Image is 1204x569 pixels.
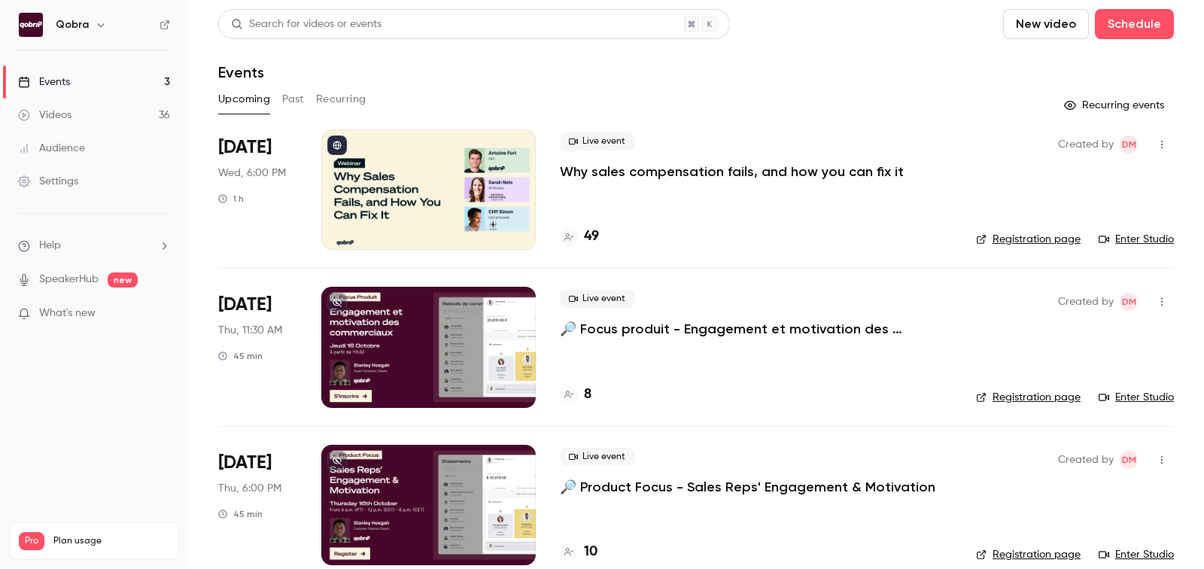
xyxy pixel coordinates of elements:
[218,293,272,317] span: [DATE]
[282,87,304,111] button: Past
[218,193,244,205] div: 1 h
[584,227,599,247] h4: 49
[1003,9,1089,39] button: New video
[1058,135,1114,154] span: Created by
[218,508,263,520] div: 45 min
[53,535,169,547] span: Plan usage
[1099,390,1174,405] a: Enter Studio
[1099,232,1174,247] a: Enter Studio
[1058,451,1114,469] span: Created by
[19,13,43,37] img: Qobra
[218,481,281,496] span: Thu, 6:00 PM
[1120,451,1138,469] span: Dylan Manceau
[1122,135,1136,154] span: DM
[976,547,1081,562] a: Registration page
[560,290,634,308] span: Live event
[560,448,634,466] span: Live event
[18,108,71,123] div: Videos
[218,287,297,407] div: Oct 16 Thu, 11:30 AM (Europe/Paris)
[560,542,597,562] a: 10
[560,385,591,405] a: 8
[1099,547,1174,562] a: Enter Studio
[976,232,1081,247] a: Registration page
[231,17,382,32] div: Search for videos or events
[218,129,297,250] div: Oct 8 Wed, 6:00 PM (Europe/Paris)
[39,238,61,254] span: Help
[19,532,44,550] span: Pro
[584,385,591,405] h4: 8
[39,306,96,321] span: What's new
[218,166,286,181] span: Wed, 6:00 PM
[560,478,935,496] a: 🔎 Product Focus - Sales Reps' Engagement & Motivation
[1122,451,1136,469] span: DM
[560,163,904,181] a: Why sales compensation fails, and how you can fix it
[18,238,170,254] li: help-dropdown-opener
[18,141,85,156] div: Audience
[18,75,70,90] div: Events
[1095,9,1174,39] button: Schedule
[1120,293,1138,311] span: Dylan Manceau
[1058,293,1114,311] span: Created by
[218,135,272,160] span: [DATE]
[560,227,599,247] a: 49
[584,542,597,562] h4: 10
[316,87,366,111] button: Recurring
[56,17,89,32] h6: Qobra
[218,87,270,111] button: Upcoming
[560,320,952,338] a: 🔎 Focus produit - Engagement et motivation des commerciaux
[1122,293,1136,311] span: DM
[18,174,78,189] div: Settings
[218,63,264,81] h1: Events
[218,350,263,362] div: 45 min
[560,132,634,151] span: Live event
[1120,135,1138,154] span: Dylan Manceau
[976,390,1081,405] a: Registration page
[39,272,99,288] a: SpeakerHub
[218,451,272,475] span: [DATE]
[1057,93,1174,117] button: Recurring events
[108,272,138,288] span: new
[218,445,297,565] div: Oct 16 Thu, 6:00 PM (Europe/Paris)
[218,323,282,338] span: Thu, 11:30 AM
